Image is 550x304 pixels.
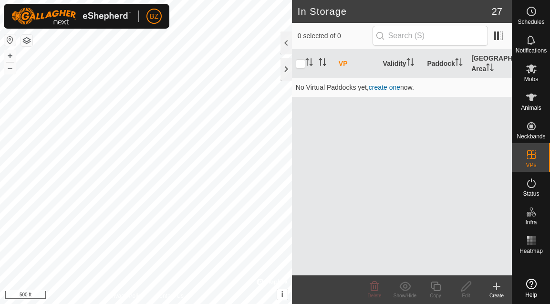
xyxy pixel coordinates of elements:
[521,105,541,111] span: Animals
[379,50,424,78] th: Validity
[305,60,313,67] p-sorticon: Activate to sort
[492,4,502,19] span: 27
[486,65,494,73] p-sorticon: Activate to sort
[519,248,543,254] span: Heatmap
[481,292,512,299] div: Create
[467,50,512,78] th: [GEOGRAPHIC_DATA] Area
[524,76,538,82] span: Mobs
[420,292,451,299] div: Copy
[369,84,400,91] a: create one
[4,63,16,74] button: –
[512,275,550,302] a: Help
[525,220,537,225] span: Infra
[277,289,288,300] button: i
[156,292,184,300] a: Contact Us
[4,34,16,46] button: Reset Map
[298,31,373,41] span: 0 selected of 0
[451,292,481,299] div: Edit
[406,60,414,67] p-sorticon: Activate to sort
[150,11,158,21] span: BZ
[390,292,420,299] div: Show/Hide
[523,191,539,197] span: Status
[319,60,326,67] p-sorticon: Activate to sort
[298,6,492,17] h2: In Storage
[4,50,16,62] button: +
[335,50,379,78] th: VP
[368,293,382,298] span: Delete
[517,134,545,139] span: Neckbands
[518,19,544,25] span: Schedules
[455,60,463,67] p-sorticon: Activate to sort
[292,78,512,97] td: No Virtual Paddocks yet, now.
[11,8,131,25] img: Gallagher Logo
[516,48,547,53] span: Notifications
[21,35,32,46] button: Map Layers
[423,50,467,78] th: Paddock
[526,162,536,168] span: VPs
[525,292,537,298] span: Help
[373,26,488,46] input: Search (S)
[281,290,283,298] span: i
[108,292,144,300] a: Privacy Policy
